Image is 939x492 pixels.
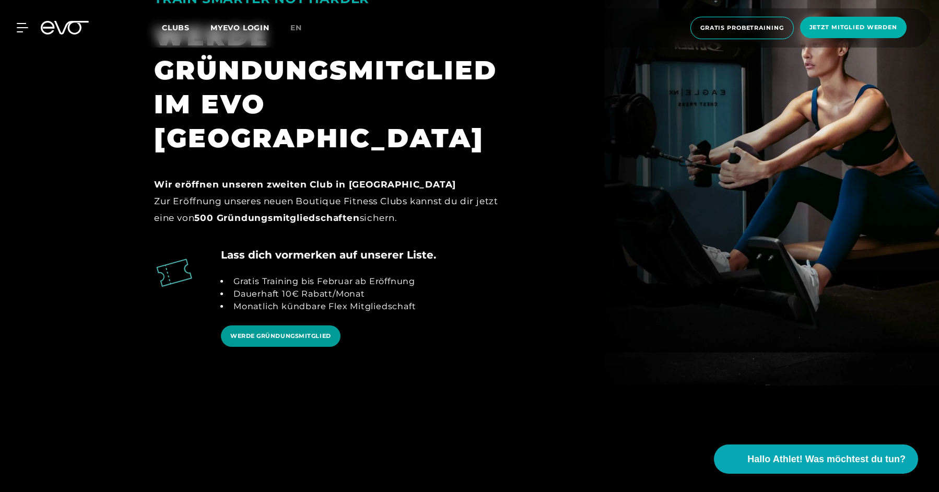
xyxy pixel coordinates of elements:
span: WERDE GRÜNDUNGSMITGLIED [230,332,331,341]
a: WERDE GRÜNDUNGSMITGLIED [221,325,341,347]
li: Gratis Training bis Februar ab Eröffnung [229,275,416,288]
a: Gratis Probetraining [687,17,797,39]
li: Monatlich kündbare Flex Mitgliedschaft [229,300,416,313]
a: en [290,22,314,34]
strong: 500 Gründungsmitgliedschaften [194,213,359,223]
li: Dauerhaft 10€ Rabatt/Monat [229,288,416,300]
span: Clubs [162,23,190,32]
strong: Wir eröffnen unseren zweiten Club in [GEOGRAPHIC_DATA] [154,179,456,190]
button: Hallo Athlet! Was möchtest du tun? [714,444,918,474]
h4: Lass dich vormerken auf unserer Liste. [221,247,436,263]
a: Jetzt Mitglied werden [797,17,910,39]
div: Zur Eröffnung unseres neuen Boutique Fitness Clubs kannst du dir jetzt eine von sichern. [154,176,513,227]
span: Jetzt Mitglied werden [809,23,897,32]
div: WERDE GRÜNDUNGSMITGLIED IM EVO [GEOGRAPHIC_DATA] [154,19,513,155]
span: Hallo Athlet! Was möchtest du tun? [747,452,906,466]
span: en [290,23,302,32]
a: MYEVO LOGIN [210,23,269,32]
span: Gratis Probetraining [700,24,784,32]
a: Clubs [162,22,210,32]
